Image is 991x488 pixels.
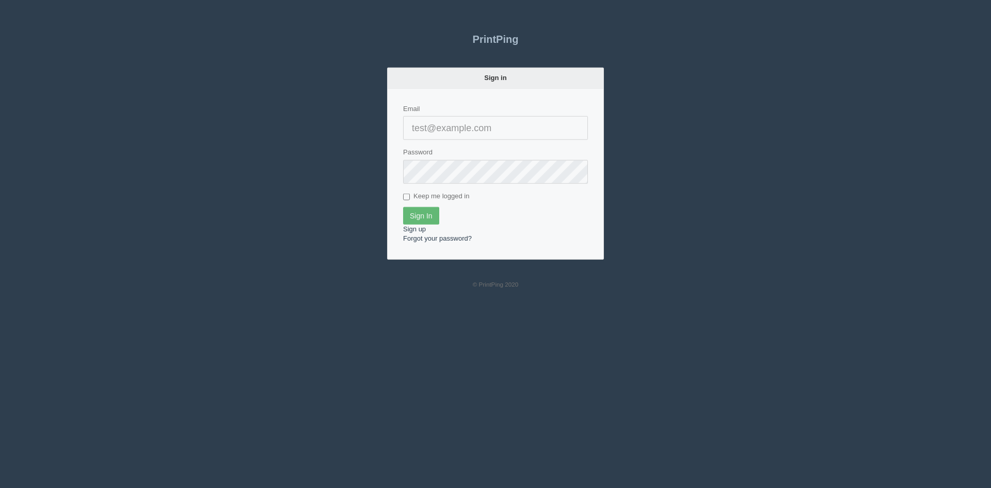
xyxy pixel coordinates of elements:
input: test@example.com [403,116,588,139]
label: Password [403,147,433,157]
label: Keep me logged in [403,191,469,201]
a: Sign up [403,225,426,232]
label: Email [403,104,420,114]
strong: Sign in [484,73,506,81]
small: © PrintPing 2020 [473,281,519,288]
input: Keep me logged in [403,193,410,200]
input: Sign In [403,207,439,224]
a: PrintPing [387,26,604,52]
a: Forgot your password? [403,234,472,242]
